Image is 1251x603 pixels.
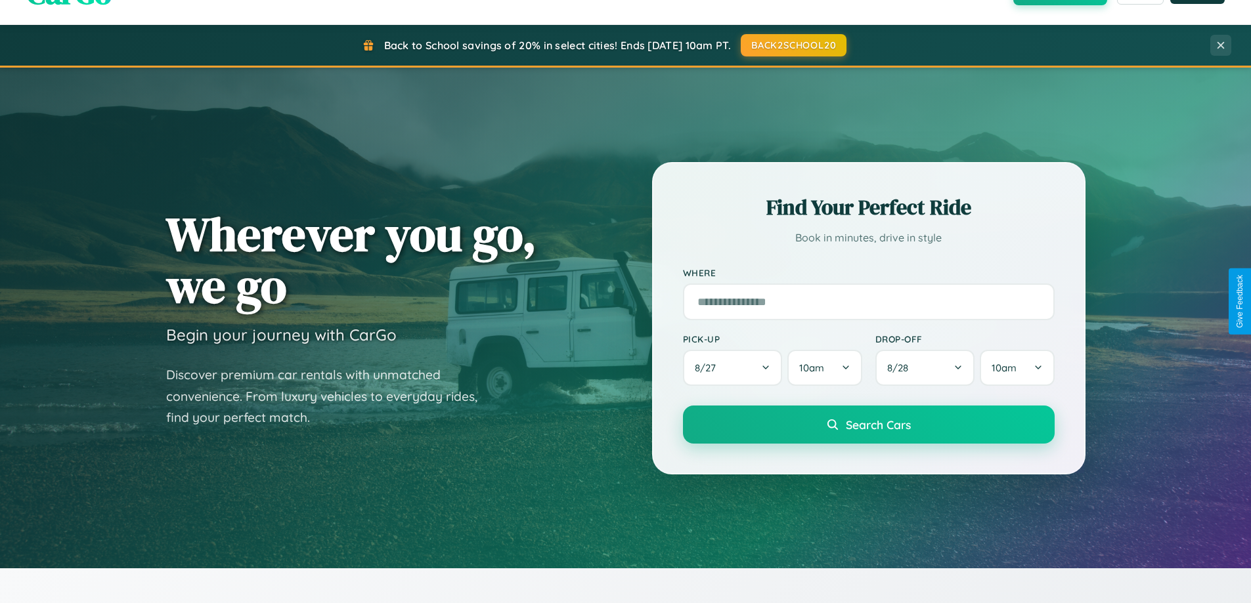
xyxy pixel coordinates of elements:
button: 8/28 [875,350,975,386]
button: 10am [787,350,862,386]
button: 8/27 [683,350,783,386]
span: Back to School savings of 20% in select cities! Ends [DATE] 10am PT. [384,39,731,52]
div: Give Feedback [1235,275,1244,328]
label: Drop-off [875,333,1055,344]
button: BACK2SCHOOL20 [741,34,846,56]
label: Where [683,267,1055,278]
label: Pick-up [683,333,862,344]
span: Search Cars [846,417,911,432]
button: Search Cars [683,405,1055,444]
p: Book in minutes, drive in style [683,228,1055,247]
button: 10am [980,350,1054,386]
h1: Wherever you go, we go [166,208,537,312]
h3: Begin your journey with CarGo [166,325,397,344]
span: 10am [992,362,1017,374]
p: Discover premium car rentals with unmatched convenience. From luxury vehicles to everyday rides, ... [166,364,494,428]
h2: Find Your Perfect Ride [683,193,1055,222]
span: 8 / 28 [887,362,915,374]
span: 10am [799,362,824,374]
span: 8 / 27 [695,362,722,374]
